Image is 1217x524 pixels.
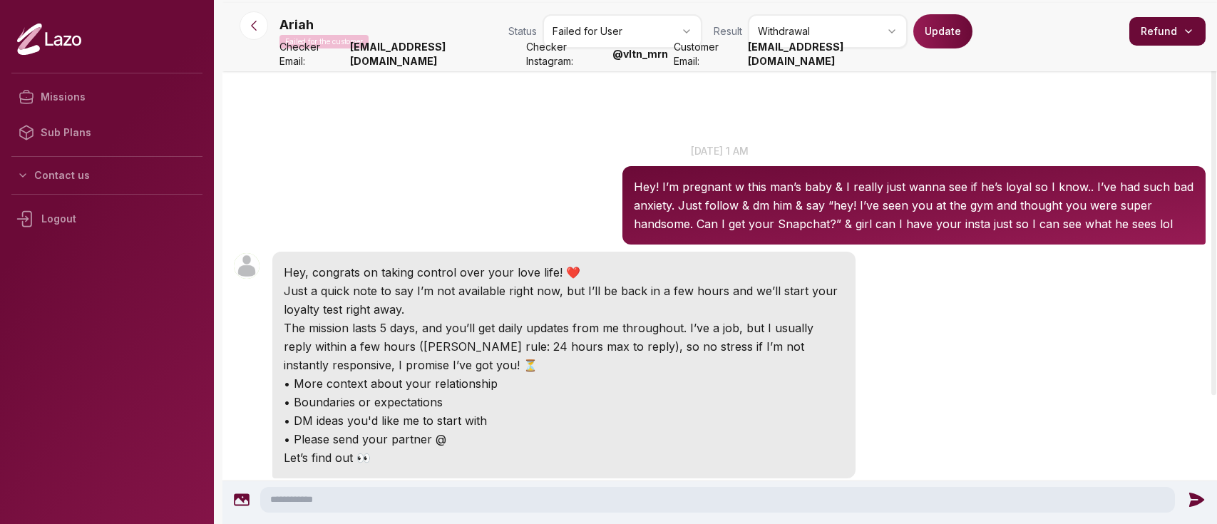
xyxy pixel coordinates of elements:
[284,374,844,393] p: • More context about your relationship
[612,47,668,61] strong: @ vltn_mrn
[284,282,844,319] p: Just a quick note to say I’m not available right now, but I’ll be back in a few hours and we’ll s...
[508,24,537,38] span: Status
[284,393,844,411] p: • Boundaries or expectations
[913,14,972,48] button: Update
[1129,17,1206,46] button: Refund
[284,411,844,430] p: • DM ideas you'd like me to start with
[11,200,202,237] div: Logout
[279,15,314,35] p: Ariah
[674,40,742,68] span: Customer Email:
[634,178,1194,233] p: Hey! I’m pregnant w this man’s baby & I really just wanna see if he’s loyal so I know.. I’ve had ...
[350,40,520,68] strong: [EMAIL_ADDRESS][DOMAIN_NAME]
[234,253,260,279] img: User avatar
[714,24,742,38] span: Result
[748,40,918,68] strong: [EMAIL_ADDRESS][DOMAIN_NAME]
[279,35,369,48] p: Failed for the customer
[11,163,202,188] button: Contact us
[11,79,202,115] a: Missions
[284,263,844,282] p: Hey, congrats on taking control over your love life! ❤️
[11,115,202,150] a: Sub Plans
[284,319,844,374] p: The mission lasts 5 days, and you’ll get daily updates from me throughout. I’ve a job, but I usua...
[222,143,1217,158] p: [DATE] 1 am
[284,448,844,467] p: Let’s find out 👀
[279,40,344,68] span: Checker Email:
[284,430,844,448] p: • Please send your partner @
[526,40,607,68] span: Checker Instagram:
